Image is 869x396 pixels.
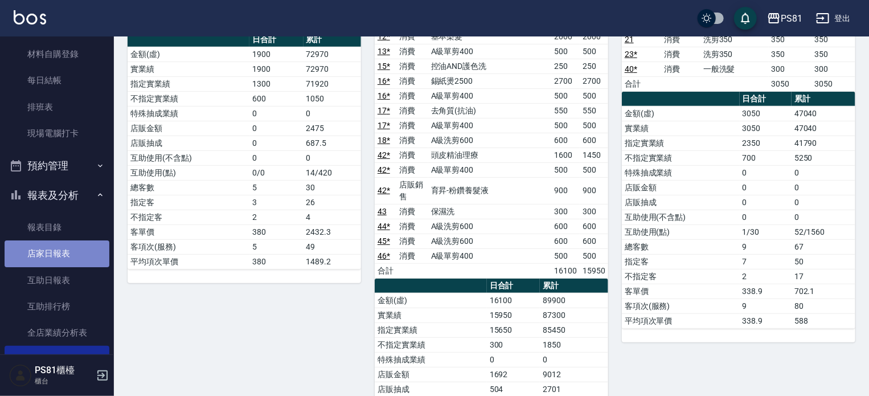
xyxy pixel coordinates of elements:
td: 50 [792,254,855,269]
td: 550 [580,103,608,118]
td: 不指定實業績 [128,91,249,106]
td: A級單剪400 [428,88,552,103]
a: 排班表 [5,94,109,120]
td: 店販金額 [375,367,487,382]
td: A級單剪400 [428,118,552,133]
td: 平均項次單價 [622,313,740,328]
td: 一般洗髮 [700,62,769,76]
td: 85450 [540,322,608,337]
td: 17 [792,269,855,284]
td: 72970 [304,47,361,62]
a: 報表目錄 [5,214,109,240]
th: 日合計 [249,32,303,47]
td: A級洗剪600 [428,219,552,234]
td: 47040 [792,106,855,121]
td: 互助使用(不含點) [128,150,249,165]
td: 14/420 [304,165,361,180]
td: 店販銷售 [396,177,428,204]
td: 2475 [304,121,361,136]
td: 2350 [740,136,792,150]
td: 350 [812,47,855,62]
td: 600 [551,133,580,148]
td: 500 [580,88,608,103]
td: 客單價 [128,224,249,239]
td: 消費 [396,204,428,219]
td: 550 [551,103,580,118]
button: save [734,7,757,30]
td: 去角質(抗油) [428,103,552,118]
td: 2 [740,269,792,284]
td: 育昇-粉鑽養髮液 [428,177,552,204]
td: 指定客 [128,195,249,210]
div: PS81 [781,11,802,26]
td: 500 [551,88,580,103]
a: 互助日報表 [5,267,109,293]
td: 特殊抽成業績 [128,106,249,121]
td: 600 [551,234,580,248]
td: 指定實業績 [128,76,249,91]
td: 49 [304,239,361,254]
td: 9 [740,299,792,313]
td: 500 [551,44,580,59]
th: 累計 [304,32,361,47]
td: 指定客 [622,254,740,269]
td: 5250 [792,150,855,165]
a: 每日結帳 [5,67,109,93]
td: 5 [249,180,303,195]
td: 0/0 [249,165,303,180]
td: 0 [249,136,303,150]
td: 錫紙燙2500 [428,74,552,88]
td: 不指定客 [128,210,249,224]
a: 21 [625,35,634,44]
td: 2000 [580,29,608,44]
td: 金額(虛) [622,106,740,121]
td: 1600 [551,148,580,162]
td: 保濕洗 [428,204,552,219]
td: 消費 [661,32,700,47]
td: 客項次(服務) [128,239,249,254]
td: 500 [551,248,580,263]
td: A級單剪400 [428,248,552,263]
td: 500 [580,118,608,133]
th: 日合計 [487,279,540,293]
td: 52/1560 [792,224,855,239]
td: 1489.2 [304,254,361,269]
td: 0 [540,352,608,367]
h5: PS81櫃檯 [35,365,93,376]
td: A級洗剪600 [428,234,552,248]
td: 600 [551,219,580,234]
button: 報表及分析 [5,181,109,210]
td: A級洗剪600 [428,133,552,148]
td: 338.9 [740,313,792,328]
td: 1900 [249,62,303,76]
td: 特殊抽成業績 [622,165,740,180]
td: 互助使用(不含點) [622,210,740,224]
td: 16100 [551,263,580,278]
td: 2000 [551,29,580,44]
td: 頭皮精油理療 [428,148,552,162]
td: 9 [740,239,792,254]
td: 0 [792,165,855,180]
td: 消費 [396,148,428,162]
td: 500 [551,162,580,177]
td: 控油AND護色洗 [428,59,552,74]
td: 0 [740,210,792,224]
td: 2700 [551,74,580,88]
img: Person [9,364,32,387]
td: 0 [304,106,361,121]
img: Logo [14,10,46,25]
td: 0 [792,195,855,210]
td: 500 [580,248,608,263]
td: 300 [769,62,812,76]
td: 5 [249,239,303,254]
td: 87300 [540,308,608,322]
td: 26 [304,195,361,210]
td: 店販抽成 [622,195,740,210]
td: 消費 [396,118,428,133]
a: 材料自購登錄 [5,41,109,67]
td: 客項次(服務) [622,299,740,313]
td: 300 [551,204,580,219]
td: 互助使用(點) [622,224,740,239]
td: 0 [740,180,792,195]
a: 互助排行榜 [5,293,109,320]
